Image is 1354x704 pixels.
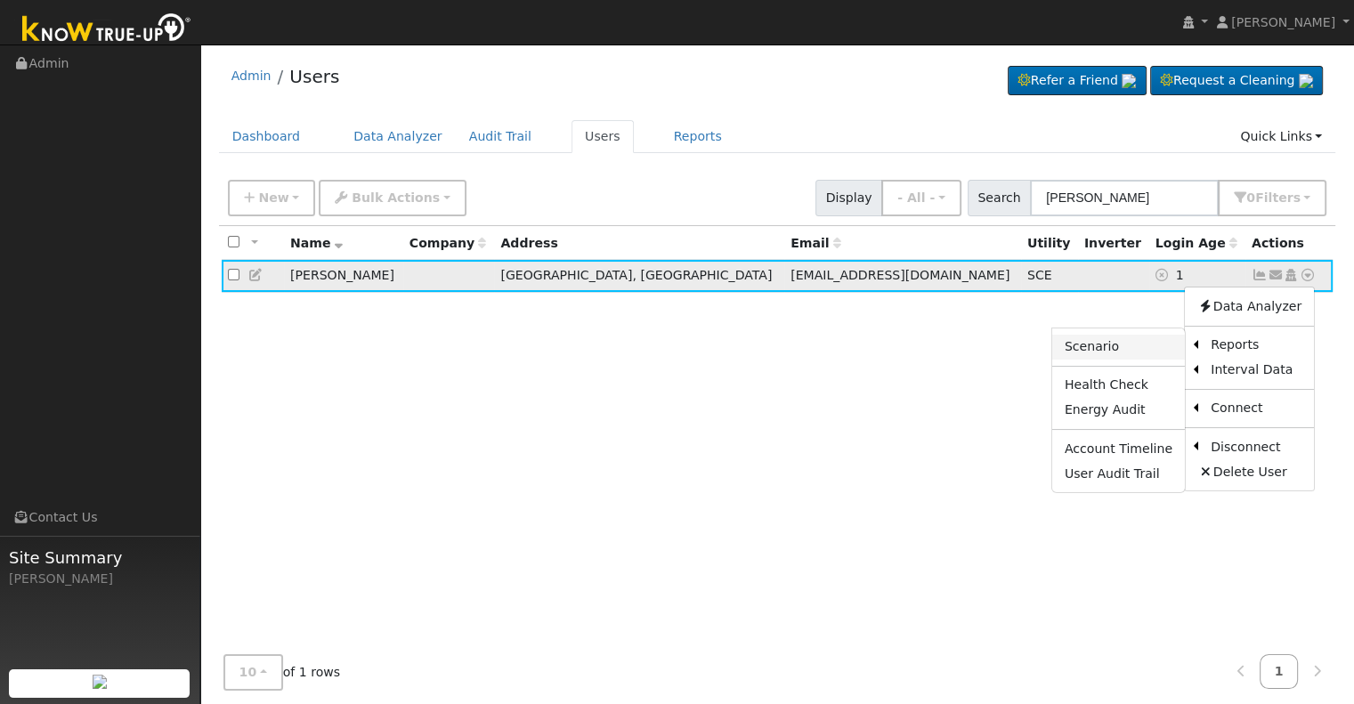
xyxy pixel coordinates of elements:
[494,260,784,293] td: [GEOGRAPHIC_DATA], [GEOGRAPHIC_DATA]
[1052,398,1185,423] a: Energy Audit Report
[219,120,314,153] a: Dashboard
[352,190,440,205] span: Bulk Actions
[1155,268,1176,282] a: No login access
[791,268,1009,282] span: [EMAIL_ADDRESS][DOMAIN_NAME]
[284,260,403,293] td: [PERSON_NAME]
[1283,268,1299,282] a: Login As
[9,570,191,588] div: [PERSON_NAME]
[340,120,456,153] a: Data Analyzer
[1299,74,1313,88] img: retrieve
[500,234,778,253] div: Address
[968,180,1031,216] span: Search
[456,120,545,153] a: Audit Trail
[13,10,200,50] img: Know True-Up
[1008,66,1147,96] a: Refer a Friend
[258,190,288,205] span: New
[661,120,735,153] a: Reports
[1198,434,1314,459] a: Disconnect
[791,236,840,250] span: Email
[1150,66,1323,96] a: Request a Cleaning
[1052,373,1185,398] a: Health Check Report
[1252,234,1326,253] div: Actions
[1218,180,1326,216] button: 0Filters
[815,180,882,216] span: Display
[248,268,264,282] a: Edit User
[881,180,961,216] button: - All -
[1030,180,1219,216] input: Search
[1198,358,1314,383] a: Interval Data
[1027,268,1052,282] span: SCE
[1155,236,1237,250] span: Days since last login
[9,546,191,570] span: Site Summary
[1300,266,1316,285] a: Other actions
[1185,459,1314,484] a: Delete User
[1227,120,1335,153] a: Quick Links
[223,654,341,691] span: of 1 rows
[1122,74,1136,88] img: retrieve
[1260,654,1299,689] a: 1
[1255,190,1301,205] span: Filter
[231,69,272,83] a: Admin
[93,675,107,689] img: retrieve
[223,654,283,691] button: 10
[1198,333,1314,358] a: Reports
[1252,268,1268,282] a: Show Graph
[1176,268,1184,282] span: 08/25/2025 12:51:16 PM
[1231,15,1335,29] span: [PERSON_NAME]
[290,236,343,250] span: Name
[1052,436,1185,461] a: Account Timeline Report
[1293,190,1300,205] span: s
[572,120,634,153] a: Users
[1052,335,1185,360] a: Scenario Report
[239,665,257,679] span: 10
[1268,266,1284,285] a: charlie_cory@mac.com
[1198,396,1314,421] a: Connect
[1084,234,1143,253] div: Inverter
[1185,294,1314,319] a: Data Analyzer
[319,180,466,216] button: Bulk Actions
[228,180,316,216] button: New
[1052,461,1185,486] a: User Audit Trail
[1027,234,1072,253] div: Utility
[289,66,339,87] a: Users
[409,236,486,250] span: Company name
